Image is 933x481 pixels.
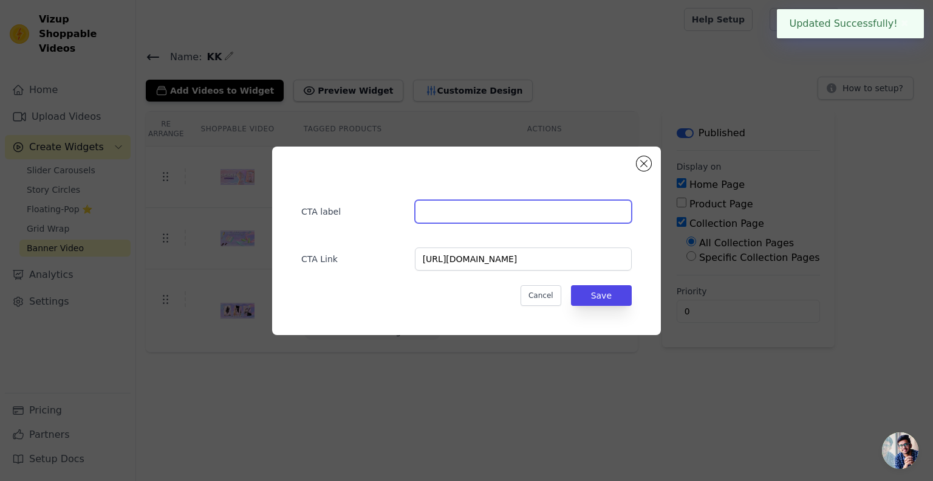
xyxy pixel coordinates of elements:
button: Cancel [521,285,561,306]
div: 打開聊天 [882,432,918,469]
label: CTA label [301,201,405,218]
div: Updated Successfully! [777,9,924,38]
label: CTA Link [301,248,405,265]
button: Close [898,16,912,31]
button: Save [571,285,632,306]
input: https://example.com/ [415,247,632,271]
button: Close modal [637,156,651,171]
